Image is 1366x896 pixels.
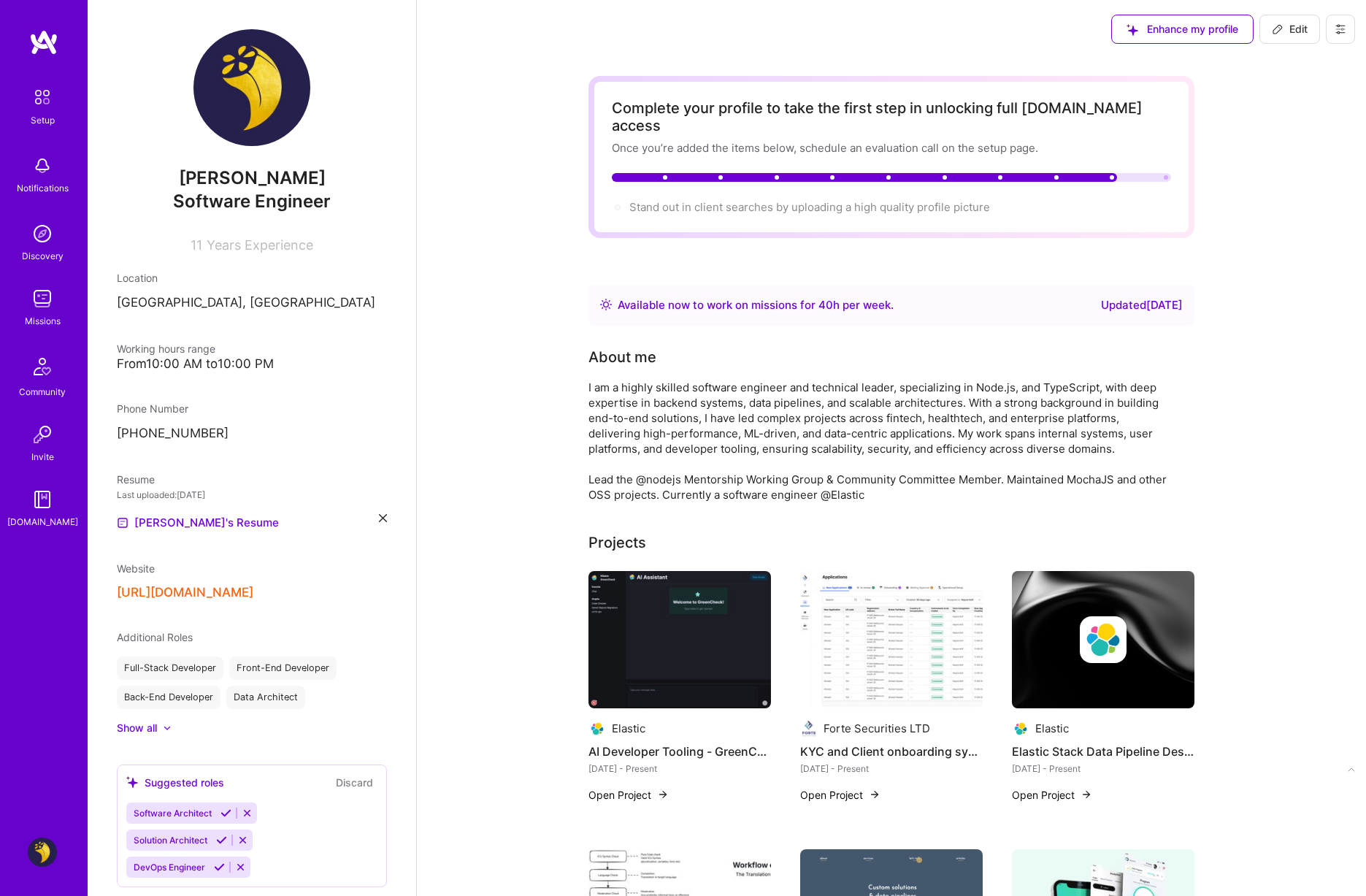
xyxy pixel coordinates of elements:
div: Setup [31,112,55,128]
button: Discard [331,774,377,791]
div: Front-End Developer [229,656,337,680]
div: Location [117,270,387,286]
span: Software Architect [134,808,212,819]
div: Notifications [17,180,69,196]
span: Software Engineer [173,191,331,212]
img: Company logo [588,720,606,738]
img: arrow-right [869,789,880,800]
div: About me [588,346,656,368]
div: [DATE] - Present [800,761,983,776]
img: cover [1012,571,1194,708]
div: [DOMAIN_NAME] [7,514,78,529]
i: icon SuggestedTeams [126,776,139,789]
div: I am a highly skilled software engineer and technical leader, specializing in Node.js, and TypeSc... [588,380,1173,502]
i: icon Close [379,514,387,522]
div: Last uploaded: [DATE] [117,487,387,502]
button: [URL][DOMAIN_NAME] [117,585,253,600]
span: DevOps Engineer [134,862,205,873]
i: Reject [237,835,248,846]
h4: AI Developer Tooling - GreenCheck [588,742,771,761]
p: [PHONE_NUMBER] [117,425,387,443]
div: Elastic [1035,721,1069,736]
img: guide book [28,485,57,514]
div: Full-Stack Developer [117,656,223,680]
img: Community [25,349,60,384]
span: Additional Roles [117,631,193,643]
div: Forte Securities LTD [824,721,930,736]
span: [PERSON_NAME] [117,167,387,189]
img: discovery [28,219,57,248]
i: Reject [235,862,246,873]
img: Company logo [1012,720,1029,738]
span: 11 [191,237,202,253]
img: arrow-right [1081,789,1092,800]
span: Enhance my profile [1127,22,1238,37]
img: KYC and Client onboarding system [800,571,983,708]
i: icon SuggestedTeams [1127,24,1138,36]
img: Company logo [800,720,818,738]
div: Projects [588,532,646,554]
img: Resume [117,517,128,529]
img: User Avatar [28,838,57,867]
a: [PERSON_NAME]'s Resume [117,514,279,532]
img: teamwork [28,284,57,313]
a: User Avatar [24,838,61,867]
img: Company logo [1080,616,1127,663]
span: Years Experience [207,237,313,253]
img: bell [28,151,57,180]
button: Open Project [1012,787,1092,803]
div: Show all [117,721,157,735]
div: Complete your profile to take the first step in unlocking full [DOMAIN_NAME] access [612,99,1171,134]
h4: Elastic Stack Data Pipeline Design [1012,742,1194,761]
div: Invite [31,449,54,464]
span: Resume [117,473,155,486]
button: Open Project [800,787,880,803]
button: Open Project [588,787,669,803]
div: Missions [25,313,61,329]
div: Suggested roles [126,775,224,790]
h4: KYC and Client onboarding system [800,742,983,761]
div: From 10:00 AM to 10:00 PM [117,356,387,372]
div: Stand out in client searches by uploading a high quality profile picture [629,199,990,215]
i: Accept [214,862,225,873]
i: Accept [220,808,231,819]
button: Enhance my profile [1111,15,1254,44]
img: setup [27,82,58,112]
p: [GEOGRAPHIC_DATA], [GEOGRAPHIC_DATA] [117,294,387,312]
span: Website [117,562,155,575]
span: Solution Architect [134,835,207,846]
div: Data Architect [226,686,305,709]
span: 40 [818,298,833,312]
div: Available now to work on missions for h per week . [618,296,894,314]
span: Phone Number [117,402,188,415]
img: AI Developer Tooling - GreenCheck [588,571,771,708]
span: Working hours range [117,342,215,355]
img: Invite [28,420,57,449]
img: User Avatar [193,29,310,146]
img: arrow-right [657,789,669,800]
span: Edit [1272,22,1308,37]
div: Once you’re added the items below, schedule an evaluation call on the setup page. [612,140,1171,156]
div: Elastic [612,721,645,736]
i: Reject [242,808,253,819]
div: Discovery [22,248,64,264]
div: Updated [DATE] [1101,296,1183,314]
div: [DATE] - Present [1012,761,1194,776]
div: [DATE] - Present [588,761,771,776]
div: Community [19,384,66,399]
div: Back-End Developer [117,686,220,709]
i: Accept [216,835,227,846]
img: logo [29,29,58,55]
button: Edit [1259,15,1320,44]
img: Availability [600,299,612,310]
